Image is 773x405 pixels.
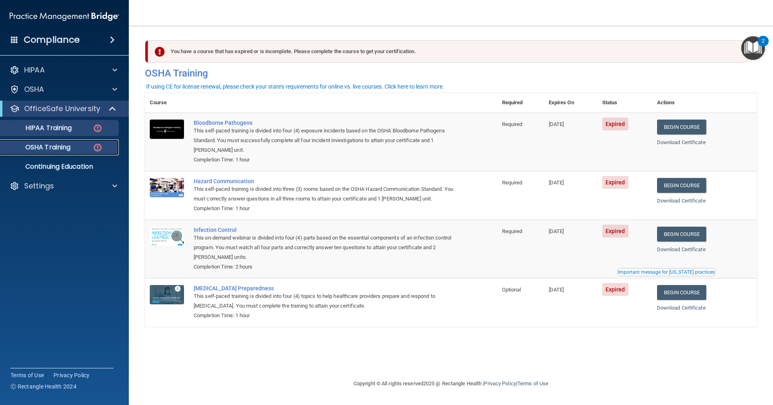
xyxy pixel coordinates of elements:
[146,84,444,89] div: If using CE for license renewal, please check your state's requirements for online vs. live cours...
[24,104,100,114] p: OfficeSafe University
[93,143,103,153] img: danger-circle.6113f641.png
[304,371,598,397] div: Copyright © All rights reserved 2025 @ Rectangle Health | |
[502,180,523,186] span: Required
[657,285,706,300] a: Begin Course
[24,65,45,75] p: HIPAA
[194,311,457,320] div: Completion Time: 1 hour
[549,121,564,127] span: [DATE]
[145,83,445,91] button: If using CE for license renewal, please check your state's requirements for online vs. live cours...
[502,287,521,293] span: Optional
[5,163,115,171] p: Continuing Education
[194,227,457,233] a: Infection Control
[657,120,706,134] a: Begin Course
[155,47,165,57] img: exclamation-circle-solid-danger.72ef9ffc.png
[10,382,76,391] span: Ⓒ Rectangle Health 2024
[24,181,54,191] p: Settings
[10,371,44,379] a: Terms of Use
[194,262,457,272] div: Completion Time: 2 hours
[93,123,103,133] img: danger-circle.6113f641.png
[5,143,70,151] p: OSHA Training
[657,305,706,311] a: Download Certificate
[10,85,117,94] a: OSHA
[148,40,748,63] div: You have a course that has expired or is incomplete. Please complete the course to get your certi...
[194,184,457,204] div: This self-paced training is divided into three (3) rooms based on the OSHA Hazard Communication S...
[657,246,706,252] a: Download Certificate
[549,228,564,234] span: [DATE]
[657,227,706,242] a: Begin Course
[194,291,457,311] div: This self-paced training is divided into four (4) topics to help healthcare providers prepare and...
[549,287,564,293] span: [DATE]
[194,178,457,184] a: Hazard Communication
[145,93,189,113] th: Course
[194,126,457,155] div: This self-paced training is divided into four (4) exposure incidents based on the OSHA Bloodborne...
[10,65,117,75] a: HIPAA
[5,124,72,132] p: HIPAA Training
[502,121,523,127] span: Required
[544,93,597,113] th: Expires On
[194,233,457,262] div: This on-demand webinar is divided into four (4) parts based on the essential components of an inf...
[54,371,90,379] a: Privacy Policy
[657,139,706,145] a: Download Certificate
[194,204,457,213] div: Completion Time: 1 hour
[602,283,628,296] span: Expired
[618,270,715,275] div: Important message for [US_STATE] practices
[617,268,716,276] button: Read this if you are a dental practitioner in the state of CA
[597,93,652,113] th: Status
[145,68,757,79] h4: OSHA Training
[657,198,706,204] a: Download Certificate
[10,8,119,25] img: PMB logo
[194,285,457,291] a: [MEDICAL_DATA] Preparedness
[602,176,628,189] span: Expired
[10,104,117,114] a: OfficeSafe University
[194,120,457,126] a: Bloodborne Pathogens
[602,118,628,130] span: Expired
[194,155,457,165] div: Completion Time: 1 hour
[657,178,706,193] a: Begin Course
[652,93,757,113] th: Actions
[24,34,80,45] h4: Compliance
[517,380,548,386] a: Terms of Use
[602,225,628,238] span: Expired
[741,36,765,60] button: Open Resource Center, 2 new notifications
[549,180,564,186] span: [DATE]
[762,41,765,52] div: 2
[497,93,544,113] th: Required
[484,380,516,386] a: Privacy Policy
[10,181,117,191] a: Settings
[502,228,523,234] span: Required
[24,85,44,94] p: OSHA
